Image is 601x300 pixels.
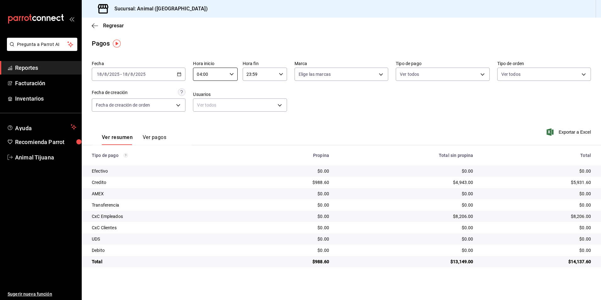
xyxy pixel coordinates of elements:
[135,72,146,77] input: ----
[483,213,591,219] div: $8,206.00
[339,202,473,208] div: $0.00
[7,38,77,51] button: Pregunta a Parrot AI
[252,213,329,219] div: $0.00
[15,94,76,103] span: Inventarios
[483,179,591,186] div: $5,931.60
[339,225,473,231] div: $0.00
[15,123,68,131] span: Ayuda
[15,64,76,72] span: Reportes
[252,202,329,208] div: $0.00
[92,258,242,265] div: Total
[96,102,150,108] span: Fecha de creación de orden
[92,179,242,186] div: Credito
[548,128,591,136] button: Exportar a Excel
[483,225,591,231] div: $0.00
[103,23,124,29] span: Regresar
[339,258,473,265] div: $13,149.00
[92,39,110,48] div: Pagos
[120,72,122,77] span: -
[295,61,388,66] label: Marca
[252,258,329,265] div: $988.60
[15,79,76,87] span: Facturación
[193,98,287,112] div: Ver todos
[252,179,329,186] div: $988.60
[102,72,104,77] span: /
[96,72,102,77] input: --
[92,61,185,66] label: Fecha
[130,72,133,77] input: --
[252,153,329,158] div: Propina
[102,134,166,145] div: navigation tabs
[483,168,591,174] div: $0.00
[17,41,68,48] span: Pregunta a Parrot AI
[396,61,489,66] label: Tipo de pago
[109,5,208,13] h3: Sucursal: Animal ([GEOGRAPHIC_DATA])
[339,191,473,197] div: $0.00
[15,138,76,146] span: Recomienda Parrot
[483,236,591,242] div: $0.00
[193,92,287,97] label: Usuarios
[497,61,591,66] label: Tipo de orden
[339,247,473,253] div: $0.00
[339,153,473,158] div: Total sin propina
[299,71,331,77] span: Elige las marcas
[102,134,133,145] button: Ver resumen
[92,191,242,197] div: AMEX
[92,23,124,29] button: Regresar
[252,247,329,253] div: $0.00
[92,247,242,253] div: Debito
[400,71,419,77] span: Ver todos
[339,168,473,174] div: $0.00
[104,72,107,77] input: --
[69,16,74,21] button: open_drawer_menu
[133,72,135,77] span: /
[243,61,287,66] label: Hora fin
[128,72,130,77] span: /
[483,247,591,253] div: $0.00
[92,202,242,208] div: Transferencia
[483,202,591,208] div: $0.00
[92,236,242,242] div: UDS
[8,291,76,297] span: Sugerir nueva función
[483,191,591,197] div: $0.00
[15,153,76,162] span: Animal Tijuana
[252,191,329,197] div: $0.00
[339,179,473,186] div: $4,943.00
[4,46,77,52] a: Pregunta a Parrot AI
[92,168,242,174] div: Efectivo
[109,72,120,77] input: ----
[92,89,128,96] div: Fecha de creación
[483,258,591,265] div: $14,137.60
[92,213,242,219] div: CxC Empleados
[252,168,329,174] div: $0.00
[339,236,473,242] div: $0.00
[501,71,521,77] span: Ver todos
[113,40,121,47] img: Tooltip marker
[92,153,242,158] div: Tipo de pago
[252,236,329,242] div: $0.00
[143,134,166,145] button: Ver pagos
[483,153,591,158] div: Total
[339,213,473,219] div: $8,206.00
[92,225,242,231] div: CxC Clientes
[193,61,237,66] label: Hora inicio
[124,153,128,158] svg: Los pagos realizados con Pay y otras terminales son montos brutos.
[122,72,128,77] input: --
[107,72,109,77] span: /
[252,225,329,231] div: $0.00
